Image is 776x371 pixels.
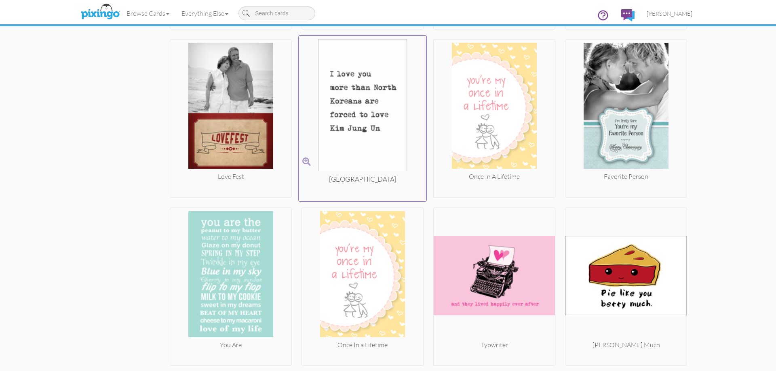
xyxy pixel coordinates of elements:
img: 20181003-120109-e47068f2-250.png [302,211,423,340]
div: Once In A Lifetime [434,172,555,181]
img: 20181005-043112-df04b184-250.png [170,211,291,340]
div: You Are [170,340,291,350]
div: Typwriter [434,340,555,350]
span: [PERSON_NAME] [647,10,692,17]
img: pixingo logo [79,2,122,22]
input: Search cards [238,6,315,20]
div: Favorite Person [565,172,687,181]
img: 20181005-055321-a5d6685f-250.png [434,43,555,172]
div: [PERSON_NAME] Much [565,340,687,350]
img: 20181005-054408-43b0be18-250.jpg [170,43,291,172]
img: 20181005-054736-1681166b-250.jpg [299,39,426,174]
a: Browse Cards [120,3,175,23]
img: comments.svg [621,9,635,21]
div: Love Fest [170,172,291,181]
img: 20181101-201708-73feef96-250.png [434,211,555,340]
a: Everything Else [175,3,234,23]
img: 20181003-114446-b7a12453-250.jpg [565,43,687,172]
a: [PERSON_NAME] [641,3,698,24]
div: [GEOGRAPHIC_DATA] [299,174,426,184]
img: 20181005-055019-6d964ed7-250.jpg [565,211,687,340]
div: Once In a Lifetime [302,340,423,350]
